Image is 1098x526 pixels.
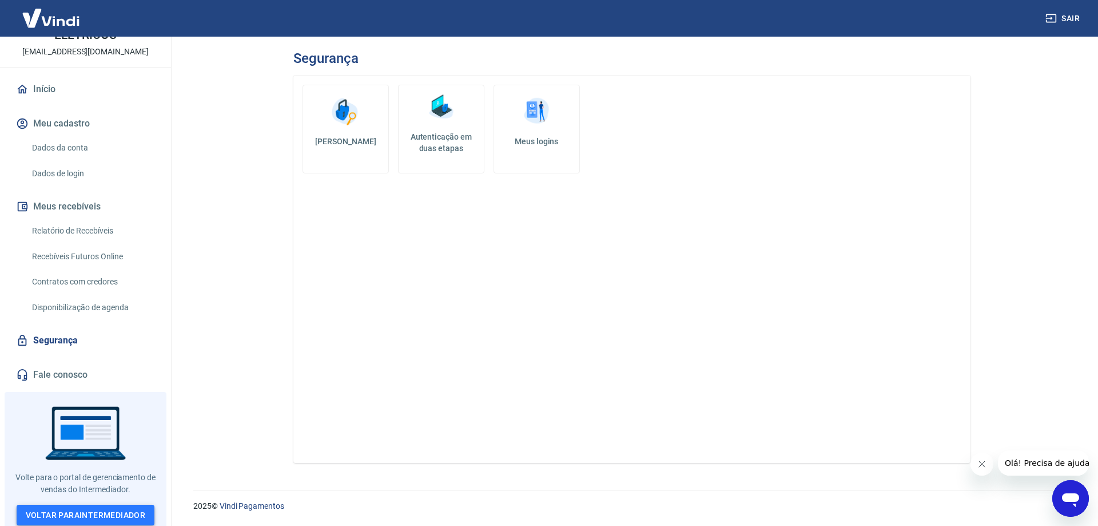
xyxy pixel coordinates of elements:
p: [EMAIL_ADDRESS][DOMAIN_NAME] [22,46,149,58]
h5: Autenticação em duas etapas [403,131,479,154]
a: Dados de login [27,162,157,185]
span: Olá! Precisa de ajuda? [7,8,96,17]
a: Recebíveis Futuros Online [27,245,157,268]
a: Início [14,77,157,102]
iframe: Mensagem da empresa [998,450,1089,476]
button: Meu cadastro [14,111,157,136]
img: Vindi [14,1,88,35]
button: Meus recebíveis [14,194,157,219]
a: Fale conosco [14,362,157,387]
a: Relatório de Recebíveis [27,219,157,243]
iframe: Fechar mensagem [970,453,993,476]
p: HELTE EQUIPAMENTOS ELETRICOS [9,17,162,41]
p: 2025 © [193,500,1071,512]
a: Contratos com credores [27,270,157,294]
button: Sair [1043,8,1084,29]
h5: Meus logins [503,136,570,147]
img: Meus logins [519,94,554,129]
img: Alterar senha [328,94,363,129]
a: Vindi Pagamentos [220,501,284,511]
a: Meus logins [494,85,580,173]
a: Segurança [14,328,157,353]
a: Autenticação em duas etapas [398,85,484,173]
a: Dados da conta [27,136,157,160]
a: Voltar paraIntermediador [17,505,155,526]
h3: Segurança [293,50,358,66]
img: Autenticação em duas etapas [424,90,458,124]
iframe: Botão para abrir a janela de mensagens [1052,480,1089,517]
a: Disponibilização de agenda [27,296,157,319]
a: [PERSON_NAME] [303,85,389,173]
h5: [PERSON_NAME] [312,136,379,147]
